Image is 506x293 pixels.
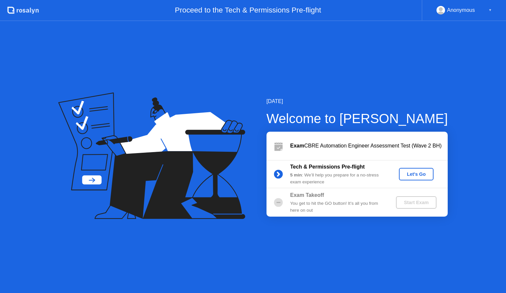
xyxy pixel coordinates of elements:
b: Exam [290,143,304,148]
b: 5 min [290,173,302,177]
div: You get to hit the GO button! It’s all you from here on out [290,200,385,214]
div: CBRE Automation Engineer Assessment Test (Wave 2 BH) [290,142,448,150]
b: Exam Takeoff [290,192,324,198]
div: Welcome to [PERSON_NAME] [267,109,448,128]
button: Let's Go [399,168,434,180]
b: Tech & Permissions Pre-flight [290,164,365,170]
div: Start Exam [399,200,434,205]
button: Start Exam [396,196,436,209]
div: ▼ [489,6,492,14]
div: Let's Go [402,172,431,177]
div: [DATE] [267,97,448,105]
div: : We’ll help you prepare for a no-stress exam experience [290,172,385,185]
div: Anonymous [447,6,475,14]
